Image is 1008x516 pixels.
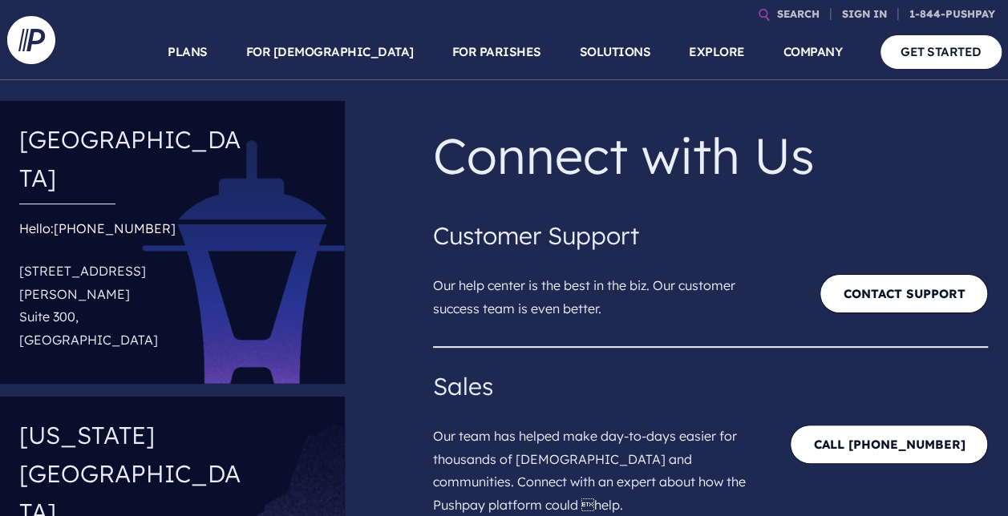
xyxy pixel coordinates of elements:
a: Contact Support [820,274,988,313]
a: SOLUTIONS [580,24,651,80]
a: EXPLORE [689,24,745,80]
div: Hello: [19,217,249,358]
a: FOR PARISHES [452,24,541,80]
a: [PHONE_NUMBER] [54,220,176,236]
h4: [GEOGRAPHIC_DATA] [19,114,249,204]
a: PLANS [168,24,208,80]
p: Our help center is the best in the biz. Our customer success team is even better. [433,255,767,327]
h4: Sales [433,367,989,405]
p: [STREET_ADDRESS][PERSON_NAME] Suite 300, [GEOGRAPHIC_DATA] [19,253,249,358]
p: Connect with Us [433,114,989,197]
a: COMPANY [783,24,843,80]
a: FOR [DEMOGRAPHIC_DATA] [246,24,414,80]
a: GET STARTED [880,35,1002,68]
h4: Customer Support [433,216,989,255]
a: CALL [PHONE_NUMBER] [790,425,988,464]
